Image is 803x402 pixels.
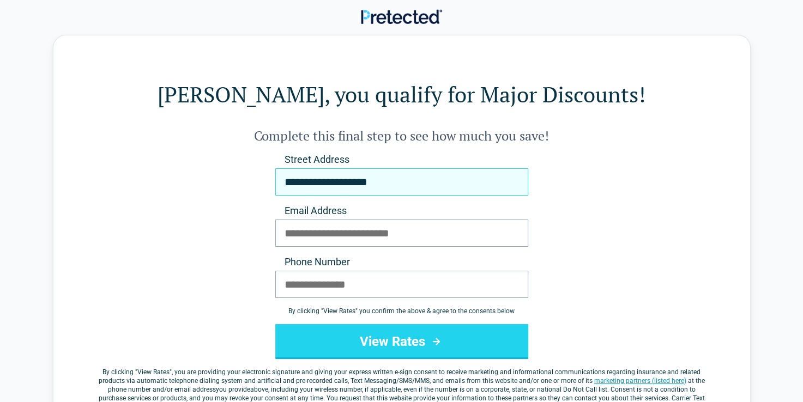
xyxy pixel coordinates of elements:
[275,153,528,166] label: Street Address
[97,127,707,144] h2: Complete this final step to see how much you save!
[275,307,528,315] div: By clicking " View Rates " you confirm the above & agree to the consents below
[594,377,686,385] a: marketing partners (listed here)
[137,368,170,376] span: View Rates
[275,324,528,359] button: View Rates
[275,255,528,269] label: Phone Number
[275,204,528,217] label: Email Address
[97,79,707,109] h1: [PERSON_NAME], you qualify for Major Discounts!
